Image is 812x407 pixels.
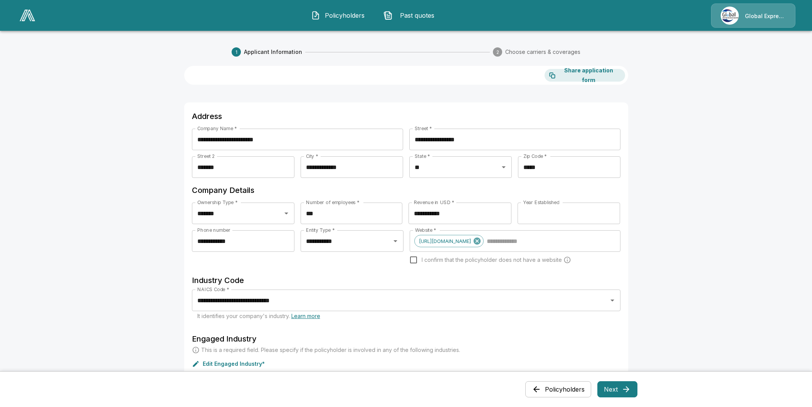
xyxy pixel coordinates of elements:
svg: Carriers run a cyber security scan on the policyholders' websites. Please enter a website wheneve... [563,256,571,264]
span: Applicant Information [244,48,302,56]
button: Policyholders IconPolicyholders [305,5,372,25]
button: Open [281,208,292,219]
label: Street 2 [197,153,215,159]
p: Edit Engaged Industry* [203,361,265,367]
button: Share application form [545,69,625,82]
label: City * [306,153,318,159]
button: Policyholders [525,381,591,397]
text: 1 [235,49,237,55]
span: Choose carriers & coverages [505,48,580,56]
label: Revenue in USD * [414,199,454,206]
img: Policyholders Icon [311,11,320,20]
h6: Address [192,110,620,122]
label: Zip Code * [523,153,547,159]
img: Agency Icon [721,7,739,25]
div: [URL][DOMAIN_NAME] [414,235,484,247]
button: Open [390,236,401,246]
span: [URL][DOMAIN_NAME] [415,237,475,246]
img: Past quotes Icon [383,11,393,20]
label: Phone number [197,227,230,233]
button: Next [597,381,637,397]
span: Policyholders [323,11,366,20]
label: Entity Type * [306,227,335,233]
img: AA Logo [20,10,35,21]
button: Open [498,162,509,173]
button: Past quotes IconPast quotes [378,5,444,25]
label: Year Established [523,199,559,206]
label: Website * [415,227,436,233]
h6: Engaged Industry [192,333,620,345]
p: Global Express Underwriters [745,12,786,20]
span: Past quotes [396,11,438,20]
label: Number of employees * [306,199,360,206]
p: This is a required field. Please specify if the policyholder is involved in any of the following ... [201,346,460,354]
label: State * [415,153,430,159]
span: I confirm that the policyholder does not have a website [422,256,562,264]
h6: Industry Code [192,274,620,286]
text: 2 [496,49,499,55]
label: Street * [415,125,432,132]
label: NAICS Code * [197,286,229,293]
button: Open [607,295,618,306]
label: Ownership Type * [197,199,237,206]
span: It identifies your company's industry. [197,313,320,319]
h6: Company Details [192,184,620,196]
a: Agency IconGlobal Express Underwriters [711,3,795,28]
label: Company Name * [197,125,237,132]
a: Learn more [291,313,320,319]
